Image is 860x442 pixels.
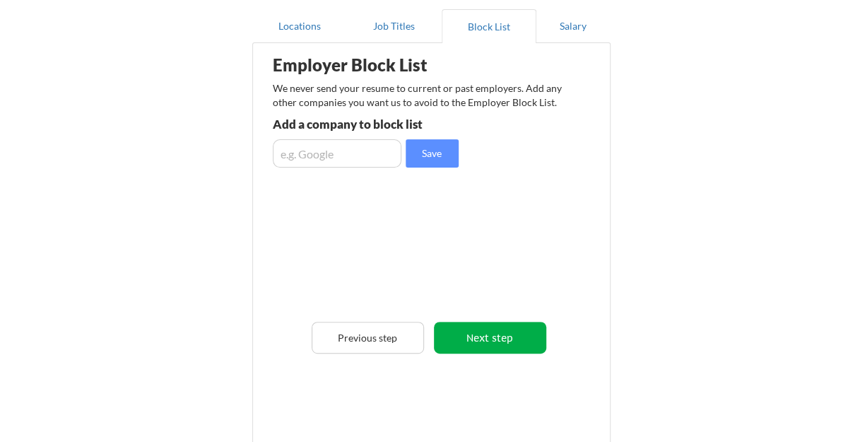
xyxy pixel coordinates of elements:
[536,9,611,43] button: Salary
[273,139,401,168] input: e.g. Google
[312,322,424,354] button: Previous step
[273,118,481,130] div: Add a company to block list
[273,57,495,74] div: Employer Block List
[434,322,546,354] button: Next step
[442,9,536,43] button: Block List
[252,9,347,43] button: Locations
[273,81,571,109] div: We never send your resume to current or past employers. Add any other companies you want us to av...
[406,139,459,168] button: Save
[347,9,442,43] button: Job Titles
